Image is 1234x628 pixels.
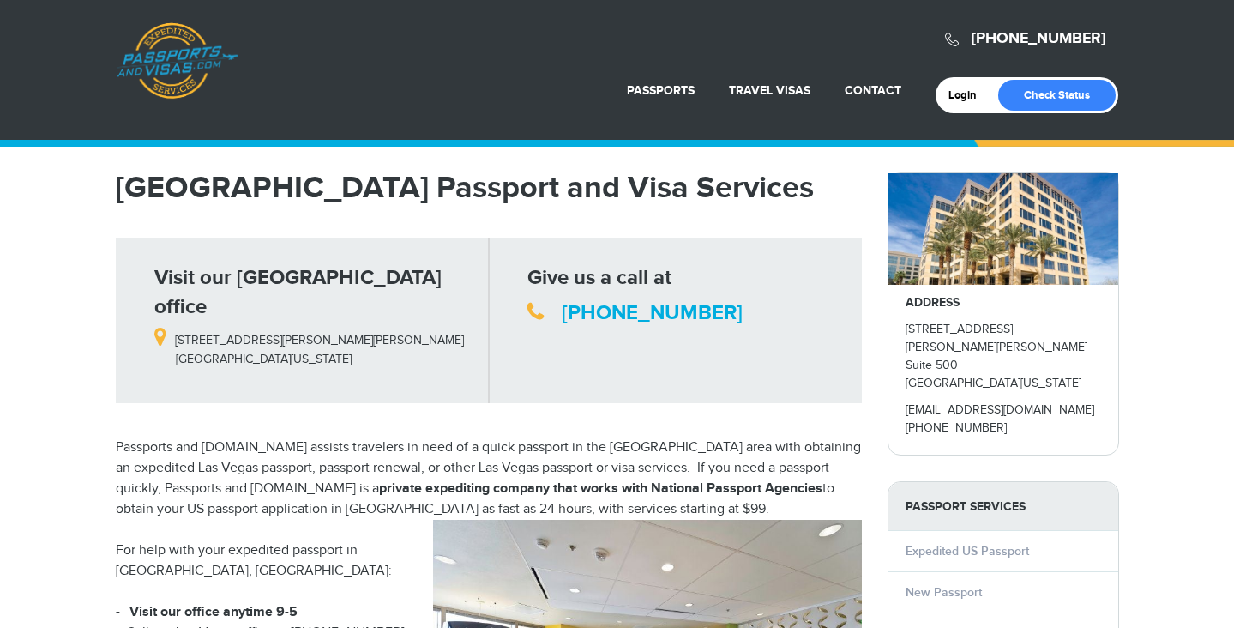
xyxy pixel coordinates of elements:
[906,544,1029,559] a: Expedited US Passport
[627,83,695,98] a: Passports
[729,83,810,98] a: Travel Visas
[906,420,1101,438] p: [PHONE_NUMBER]
[116,172,862,203] h1: [GEOGRAPHIC_DATA] Passport and Visa Services
[562,300,743,325] a: [PHONE_NUMBER]
[116,540,862,582] p: For help with your expedited passport in [GEOGRAPHIC_DATA], [GEOGRAPHIC_DATA]:
[845,83,901,98] a: Contact
[906,295,960,310] strong: ADDRESS
[379,480,822,497] strong: private expediting company that works with National Passport Agencies
[116,438,862,520] p: Passports and [DOMAIN_NAME] assists travelers in need of a quick passport in the [GEOGRAPHIC_DATA...
[972,29,1105,48] a: [PHONE_NUMBER]
[888,482,1118,531] strong: PASSPORT SERVICES
[527,265,671,290] strong: Give us a call at
[154,322,476,368] p: [STREET_ADDRESS][PERSON_NAME][PERSON_NAME] [GEOGRAPHIC_DATA][US_STATE]
[888,173,1118,285] img: howardhughes_-_28de80_-_029b8f063c7946511503b0bb3931d518761db640.jpg
[129,604,298,620] strong: Visit our office anytime 9-5
[117,22,238,100] a: Passports & [DOMAIN_NAME]
[906,585,982,600] a: New Passport
[998,80,1116,111] a: Check Status
[906,403,1094,417] a: [EMAIL_ADDRESS][DOMAIN_NAME]
[154,265,442,319] strong: Visit our [GEOGRAPHIC_DATA] office
[948,88,989,102] a: Login
[906,321,1101,393] p: [STREET_ADDRESS][PERSON_NAME][PERSON_NAME] Suite 500 [GEOGRAPHIC_DATA][US_STATE]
